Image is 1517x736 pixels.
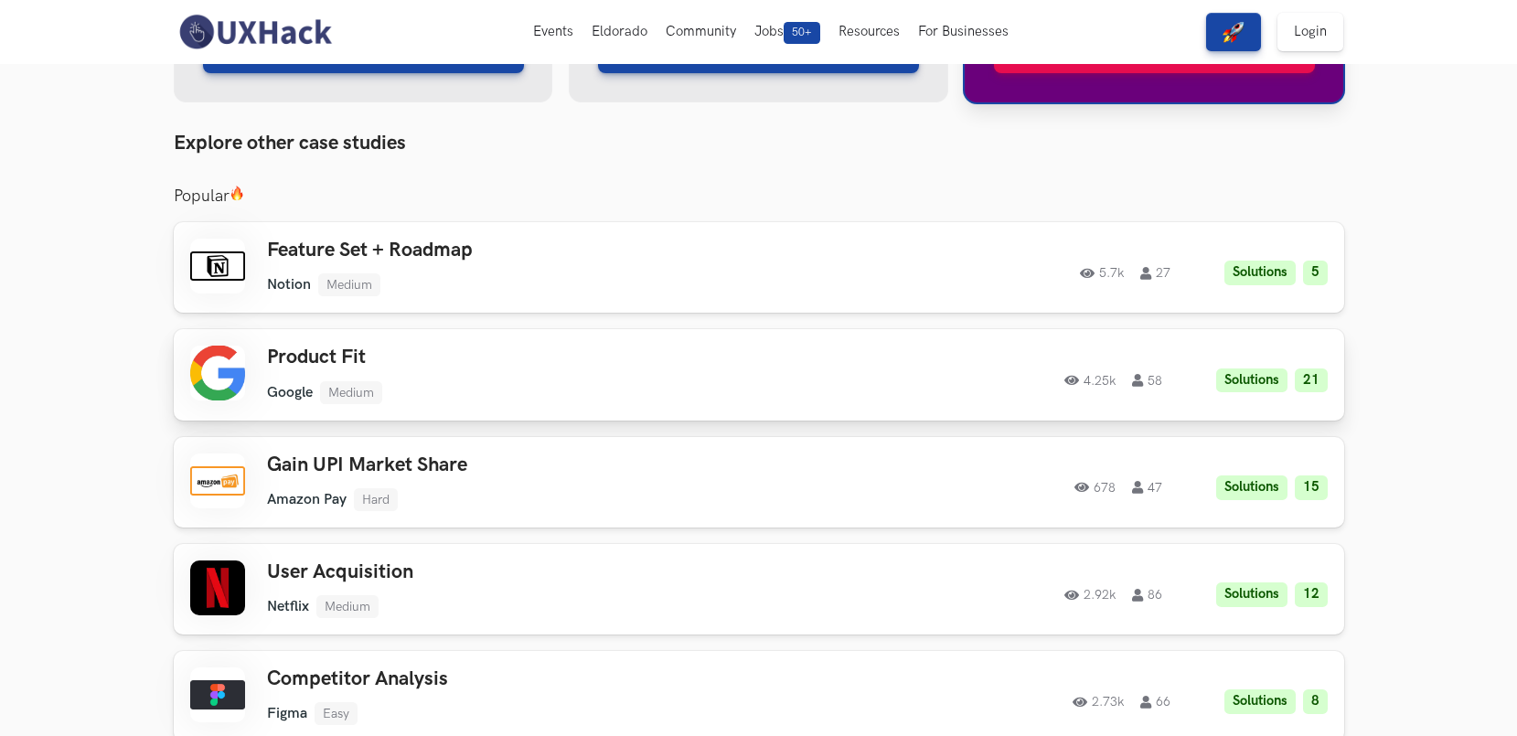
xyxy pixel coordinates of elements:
[1216,475,1287,500] li: Solutions
[174,186,1344,207] h3: Popular
[1216,582,1287,607] li: Solutions
[316,595,379,618] li: Medium
[1303,689,1328,714] li: 8
[315,702,358,725] li: Easy
[267,346,786,369] h3: Product Fit
[230,186,244,201] img: 🔥
[1224,261,1296,285] li: Solutions
[354,488,398,511] li: Hard
[174,329,1344,420] a: Product FitGoogleMedium4.25k58Solutions21
[267,705,307,722] li: Figma
[267,276,311,293] li: Notion
[1080,267,1124,280] span: 5.7k
[1216,368,1287,393] li: Solutions
[267,598,309,615] li: Netflix
[1064,374,1116,387] span: 4.25k
[1074,481,1116,494] span: 678
[1223,21,1245,43] img: rocket
[267,667,786,691] h3: Competitor Analysis
[267,239,786,262] h3: Feature Set + Roadmap
[1277,13,1343,51] a: Login
[174,544,1344,635] a: User AcquisitionNetflixMedium2.92k86Solutions12
[1295,475,1328,500] li: 15
[318,273,380,296] li: Medium
[267,491,347,508] li: Amazon Pay
[1303,261,1328,285] li: 5
[320,381,382,404] li: Medium
[1132,481,1162,494] span: 47
[174,437,1344,528] a: Gain UPI Market ShareAmazon PayHard67847Solutions15
[267,384,313,401] li: Google
[267,453,786,477] h3: Gain UPI Market Share
[1140,696,1170,709] span: 66
[1073,696,1124,709] span: 2.73k
[174,13,337,51] img: UXHack-logo.png
[267,560,786,584] h3: User Acquisition
[174,222,1344,313] a: Feature Set + RoadmapNotionMedium5.7k27Solutions5
[1140,267,1170,280] span: 27
[1295,582,1328,607] li: 12
[1295,368,1328,393] li: 21
[1132,374,1162,387] span: 58
[1064,589,1116,602] span: 2.92k
[1132,589,1162,602] span: 86
[174,132,1344,155] h3: Explore other case studies
[784,22,820,44] span: 50+
[1224,689,1296,714] li: Solutions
